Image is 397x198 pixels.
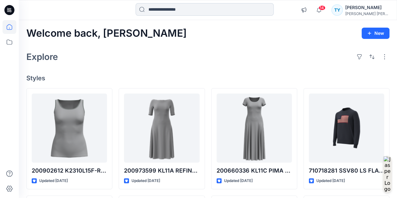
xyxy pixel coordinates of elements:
h2: Explore [26,52,58,62]
a: 200973599 KL11A REFINED STR 1X1 RIB-MUNZIE-ELBOW SLEEVE-DAY DRESS-M [124,94,199,163]
p: Updated [DATE] [131,178,160,184]
div: TY [331,4,343,16]
a: 200902612 K2310L15F-RFND STRTCH 2X2 RIB-KELLY-SLEEVELESS-TANK [32,94,107,163]
p: Updated [DATE] [39,178,68,184]
p: 200902612 K2310L15F-RFND STRTCH 2X2 RIB-[PERSON_NAME]-SLEEVELESS-TANK [32,166,107,175]
p: Updated [DATE] [224,178,253,184]
a: 200660336 KL11C PIMA MICRO MODL 140-FADRINA-CAP SLEEVE-CASUAL [217,94,292,163]
p: 200660336 KL11C PIMA MICRO MODL 140-FADRINA-CAP SLEEVE-CASUAL [217,166,292,175]
button: New [362,28,389,39]
div: [PERSON_NAME] [345,4,389,11]
div: [PERSON_NAME] [PERSON_NAME] [345,11,389,16]
span: 14 [319,5,325,10]
h2: Welcome back, [PERSON_NAME] [26,28,187,39]
p: 710718281 SSV80 LS FLAG CN [309,166,384,175]
a: 710718281 SSV80 LS FLAG CN [309,94,384,163]
h4: Styles [26,74,389,82]
p: Updated [DATE] [316,178,345,184]
p: 200973599 KL11A REFINED STR 1X1 RIB-MUNZIE-ELBOW SLEEVE-DAY DRESS-M [124,166,199,175]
